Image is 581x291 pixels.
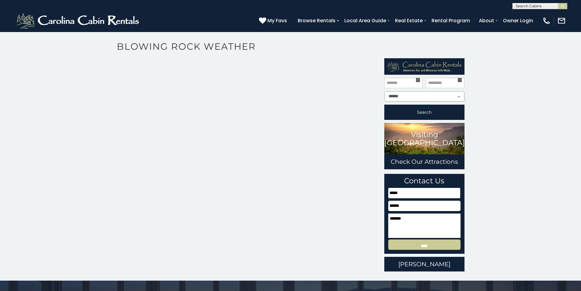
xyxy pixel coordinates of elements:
a: [PERSON_NAME] [384,257,464,272]
a: Owner Login [500,15,536,26]
h1: Blowing Rock Weather [112,41,469,58]
h3: Contact Us [388,177,461,185]
button: Search [384,105,464,120]
a: About [476,15,497,26]
img: phone-regular-white.png [542,16,551,25]
a: Real Estate [392,15,426,26]
img: White-1-2.png [15,12,142,30]
a: My Favs [259,17,289,25]
a: Local Area Guide [341,15,389,26]
a: Check Our Attractions [384,154,464,169]
span: My Favs [267,17,287,24]
a: Browse Rentals [295,15,339,26]
a: Rental Program [429,15,473,26]
img: mail-regular-white.png [557,16,566,25]
h3: Visiting [GEOGRAPHIC_DATA] [384,131,464,147]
